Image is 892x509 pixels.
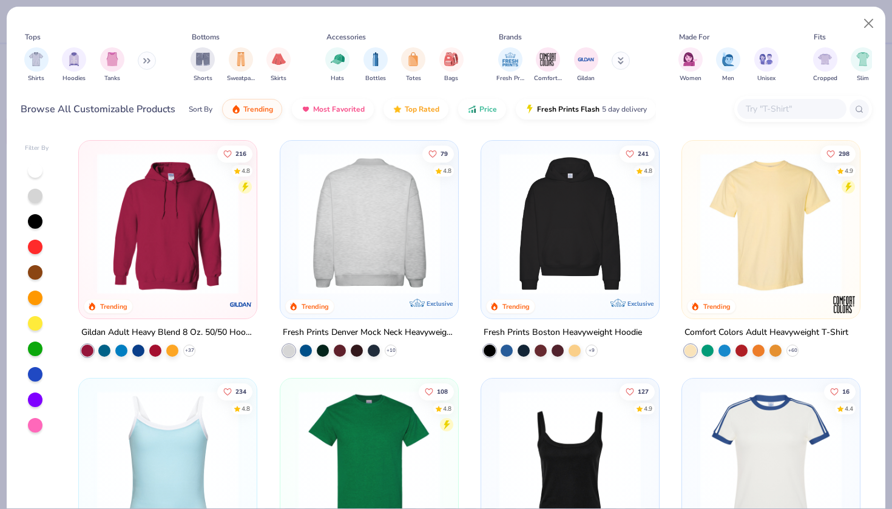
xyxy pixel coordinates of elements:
[393,104,402,114] img: TopRated.gif
[436,389,447,395] span: 108
[439,47,464,83] button: filter button
[326,32,366,42] div: Accessories
[754,47,779,83] button: filter button
[638,389,649,395] span: 127
[496,47,524,83] button: filter button
[851,47,875,83] button: filter button
[196,52,210,66] img: Shorts Image
[242,166,250,175] div: 4.8
[25,32,41,42] div: Tops
[845,405,853,414] div: 4.4
[574,47,598,83] div: filter for Gildan
[401,47,425,83] button: filter button
[644,166,652,175] div: 4.8
[91,153,245,294] img: 01756b78-01f6-4cc6-8d8a-3c30c1a0c8ac
[191,47,215,83] button: filter button
[788,347,797,354] span: + 60
[458,99,506,120] button: Price
[242,405,250,414] div: 4.8
[845,166,853,175] div: 4.9
[229,292,254,317] img: Gildan logo
[813,47,837,83] button: filter button
[814,32,826,42] div: Fits
[721,52,735,66] img: Men Image
[217,383,252,400] button: Like
[832,292,856,317] img: Comfort Colors logo
[638,150,649,157] span: 241
[680,74,701,83] span: Women
[227,74,255,83] span: Sweatpants
[496,47,524,83] div: filter for Fresh Prints
[574,47,598,83] button: filter button
[194,74,212,83] span: Shorts
[484,325,642,340] div: Fresh Prints Boston Heavyweight Hoodie
[234,52,248,66] img: Sweatpants Image
[716,47,740,83] div: filter for Men
[842,389,850,395] span: 16
[365,74,386,83] span: Bottles
[325,47,350,83] div: filter for Hats
[534,74,562,83] span: Comfort Colors
[857,74,869,83] span: Slim
[499,32,522,42] div: Brands
[292,153,446,294] img: a90f7c54-8796-4cb2-9d6e-4e9644cfe0fe
[222,99,282,120] button: Trending
[856,52,870,66] img: Slim Image
[25,144,49,153] div: Filter By
[192,32,220,42] div: Bottoms
[525,104,535,114] img: flash.gif
[369,52,382,66] img: Bottles Image
[227,47,255,83] button: filter button
[67,52,81,66] img: Hoodies Image
[589,347,595,354] span: + 9
[24,47,49,83] div: filter for Shirts
[185,347,194,354] span: + 37
[678,47,703,83] button: filter button
[694,153,848,294] img: 029b8af0-80e6-406f-9fdc-fdf898547912
[81,325,254,340] div: Gildan Adult Heavy Blend 8 Oz. 50/50 Hooded Sweatshirt
[813,47,837,83] div: filter for Cropped
[313,104,365,114] span: Most Favorited
[363,47,388,83] div: filter for Bottles
[292,99,374,120] button: Most Favorited
[716,47,740,83] button: filter button
[745,102,838,116] input: Try "T-Shirt"
[325,47,350,83] button: filter button
[29,52,43,66] img: Shirts Image
[442,405,451,414] div: 4.8
[100,47,124,83] button: filter button
[757,74,775,83] span: Unisex
[235,389,246,395] span: 234
[243,104,273,114] span: Trending
[331,52,345,66] img: Hats Image
[104,74,120,83] span: Tanks
[331,74,344,83] span: Hats
[824,383,856,400] button: Like
[839,150,850,157] span: 298
[759,52,773,66] img: Unisex Image
[24,47,49,83] button: filter button
[271,74,286,83] span: Skirts
[678,47,703,83] div: filter for Women
[442,166,451,175] div: 4.8
[501,50,519,69] img: Fresh Prints Image
[383,99,448,120] button: Top Rated
[266,47,291,83] div: filter for Skirts
[272,52,286,66] img: Skirts Image
[602,103,647,116] span: 5 day delivery
[440,150,447,157] span: 79
[857,12,880,35] button: Close
[189,104,212,115] div: Sort By
[679,32,709,42] div: Made For
[620,383,655,400] button: Like
[493,153,647,294] img: 91acfc32-fd48-4d6b-bdad-a4c1a30ac3fc
[818,52,832,66] img: Cropped Image
[644,405,652,414] div: 4.9
[754,47,779,83] div: filter for Unisex
[401,47,425,83] div: filter for Totes
[722,74,734,83] span: Men
[534,47,562,83] button: filter button
[444,52,458,66] img: Bags Image
[21,102,175,116] div: Browse All Customizable Products
[577,50,595,69] img: Gildan Image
